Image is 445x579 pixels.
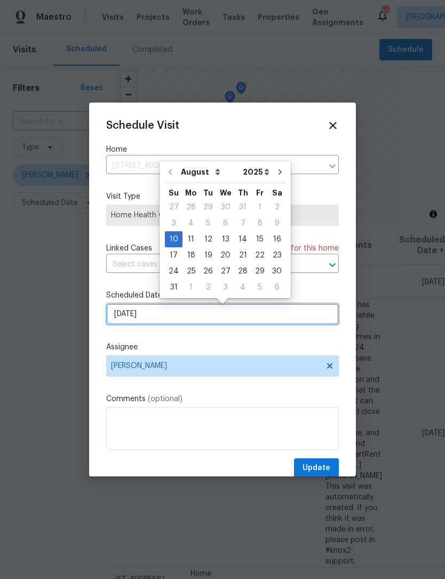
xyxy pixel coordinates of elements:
span: Home Health Checkup [111,210,334,221]
label: Scheduled Date [106,290,339,301]
div: Sat Aug 16 2025 [268,231,285,247]
div: 19 [200,248,217,263]
label: Assignee [106,342,339,353]
div: Mon Jul 28 2025 [182,199,200,215]
span: Close [327,120,339,131]
span: Linked Cases [106,243,152,254]
div: 6 [268,280,285,295]
div: Fri Aug 22 2025 [251,247,268,263]
div: Thu Aug 14 2025 [234,231,251,247]
div: Sun Aug 17 2025 [165,247,182,263]
div: 12 [200,232,217,247]
div: Sun Aug 24 2025 [165,263,182,279]
div: Thu Aug 28 2025 [234,263,251,279]
div: 29 [251,264,268,279]
div: 7 [234,216,251,231]
div: Wed Jul 30 2025 [217,199,234,215]
div: 17 [165,248,182,263]
div: Thu Aug 07 2025 [234,215,251,231]
div: Mon Aug 04 2025 [182,215,200,231]
div: Sun Jul 27 2025 [165,199,182,215]
div: 30 [217,200,234,215]
div: Sun Aug 31 2025 [165,279,182,295]
abbr: Friday [256,189,264,197]
div: 27 [165,200,182,215]
div: 4 [234,280,251,295]
div: Fri Sep 05 2025 [251,279,268,295]
div: 31 [165,280,182,295]
input: M/D/YYYY [106,303,339,325]
div: Sat Aug 02 2025 [268,199,285,215]
div: Mon Aug 11 2025 [182,231,200,247]
select: Year [240,164,272,180]
div: Mon Aug 25 2025 [182,263,200,279]
div: 3 [165,216,182,231]
div: 29 [200,200,217,215]
div: 2 [200,280,217,295]
input: Select cases [106,256,309,273]
div: 9 [268,216,285,231]
div: Tue Jul 29 2025 [200,199,217,215]
div: 1 [251,200,268,215]
div: 16 [268,232,285,247]
abbr: Tuesday [203,189,213,197]
div: Wed Aug 20 2025 [217,247,234,263]
div: 5 [200,216,217,231]
abbr: Wednesday [220,189,232,197]
div: 3 [217,280,234,295]
div: 24 [165,264,182,279]
div: Fri Aug 15 2025 [251,231,268,247]
span: [PERSON_NAME] [111,362,320,370]
div: Mon Sep 01 2025 [182,279,200,295]
div: Sun Aug 03 2025 [165,215,182,231]
label: Visit Type [106,191,339,202]
div: Sat Aug 30 2025 [268,263,285,279]
div: 5 [251,280,268,295]
span: (optional) [148,395,182,403]
div: Fri Aug 08 2025 [251,215,268,231]
div: Wed Sep 03 2025 [217,279,234,295]
div: Thu Aug 21 2025 [234,247,251,263]
div: 15 [251,232,268,247]
div: Fri Aug 01 2025 [251,199,268,215]
div: Sat Aug 23 2025 [268,247,285,263]
div: Tue Aug 12 2025 [200,231,217,247]
div: 14 [234,232,251,247]
div: 10 [165,232,182,247]
button: Open [325,257,340,272]
div: 2 [268,200,285,215]
div: 31 [234,200,251,215]
div: 27 [217,264,234,279]
div: 18 [182,248,200,263]
div: Thu Jul 31 2025 [234,199,251,215]
div: 22 [251,248,268,263]
abbr: Sunday [169,189,179,197]
div: 1 [182,280,200,295]
div: 4 [182,216,200,231]
div: 21 [234,248,251,263]
div: Sat Sep 06 2025 [268,279,285,295]
div: Fri Aug 29 2025 [251,263,268,279]
div: 20 [217,248,234,263]
div: 28 [182,200,200,215]
div: 11 [182,232,200,247]
div: 25 [182,264,200,279]
button: Go to next month [272,161,288,183]
div: 30 [268,264,285,279]
div: Tue Aug 26 2025 [200,263,217,279]
select: Month [178,164,240,180]
div: Sun Aug 10 2025 [165,231,182,247]
div: Tue Sep 02 2025 [200,279,217,295]
button: Update [294,458,339,478]
div: 23 [268,248,285,263]
span: Schedule Visit [106,120,179,131]
label: Comments [106,394,339,404]
label: Home [106,144,339,155]
abbr: Thursday [238,189,248,197]
span: Update [303,461,330,475]
div: Wed Aug 27 2025 [217,263,234,279]
div: 6 [217,216,234,231]
button: Go to previous month [162,161,178,183]
div: 26 [200,264,217,279]
div: 13 [217,232,234,247]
